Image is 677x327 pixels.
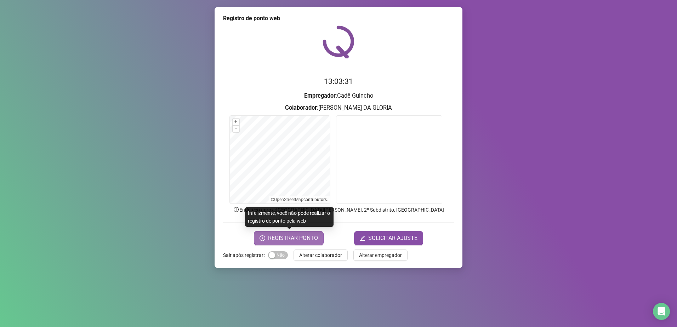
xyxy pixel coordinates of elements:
button: Alterar colaborador [294,249,348,261]
div: Open Intercom Messenger [653,303,670,320]
strong: Empregador [304,92,336,99]
span: SOLICITAR AJUSTE [368,234,417,242]
button: + [233,119,239,125]
span: Alterar empregador [359,251,402,259]
span: Alterar colaborador [299,251,342,259]
div: Registro de ponto web [223,14,454,23]
h3: : [PERSON_NAME] DA GLORIA [223,103,454,113]
label: Sair após registrar [223,249,268,261]
button: editSOLICITAR AJUSTE [354,231,423,245]
button: Alterar empregador [353,249,408,261]
span: clock-circle [260,235,265,241]
div: Infelizmente, você não pode realizar o registro de ponto pela web [245,207,334,227]
button: REGISTRAR PONTO [254,231,324,245]
a: OpenStreetMap [274,197,303,202]
li: © contributors. [271,197,328,202]
button: – [233,126,239,132]
time: 13:03:31 [324,77,353,86]
p: Endereço aprox. : [GEOGRAPHIC_DATA][PERSON_NAME], 2º Subdistrito, [GEOGRAPHIC_DATA] [223,206,454,214]
img: QRPoint [323,25,354,58]
span: REGISTRAR PONTO [268,234,318,242]
span: info-circle [233,206,239,213]
strong: Colaborador [285,104,317,111]
h3: : Cadê Guincho [223,91,454,101]
span: edit [360,235,365,241]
